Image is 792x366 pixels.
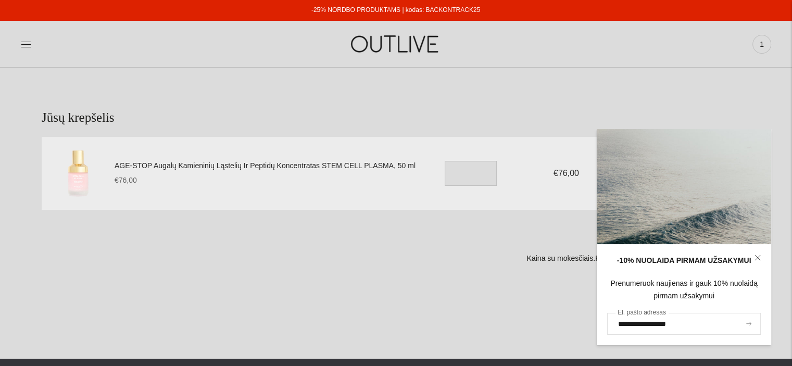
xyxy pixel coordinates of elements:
[607,255,761,267] div: -10% NUOLAIDA PIRMAM UŽSAKYMUI
[752,33,771,56] a: 1
[115,160,417,172] a: AGE-STOP Augalų Kamieninių Ląstelių Ir Peptidų Koncentratas STEM CELL PLASMA, 50 ml
[115,174,417,187] div: €76,00
[514,166,618,180] div: €76,00
[615,307,668,319] label: El. pašto adresas
[331,26,461,62] img: OUTLIVE
[595,254,656,262] a: Pristatymo išlaidos
[445,161,497,186] input: Translation missing: en.cart.general.item_quantity
[755,37,769,52] span: 1
[290,234,750,250] p: €76,00
[311,6,480,14] a: -25% NORDBO PRODUKTAMS | kodas: BACKONTRACK25
[290,220,750,233] p: Iš viso
[607,277,761,302] div: Prenumeruok naujienas ir gauk 10% nuolaidą pirmam užsakymui
[290,253,750,265] p: Kaina su mokesčiais. apskaičiuojamos atsiskaitant.
[42,109,750,127] h1: Jūsų krepšelis
[52,147,104,199] img: AGE-STOP Augalų Kamieninių Ląstelių Ir Peptidų Koncentratas STEM CELL PLASMA, 50 ml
